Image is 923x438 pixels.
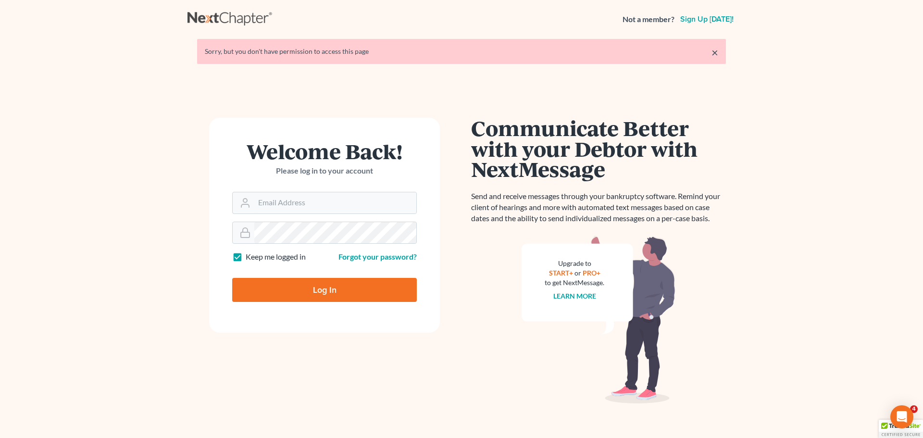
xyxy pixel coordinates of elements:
div: TrustedSite Certified [879,420,923,438]
a: × [711,47,718,58]
a: PRO+ [583,269,600,277]
div: Upgrade to [545,259,604,268]
strong: Not a member? [623,14,674,25]
h1: Communicate Better with your Debtor with NextMessage [471,118,726,179]
p: Send and receive messages through your bankruptcy software. Remind your client of hearings and mo... [471,191,726,224]
a: START+ [549,269,573,277]
h1: Welcome Back! [232,141,417,162]
div: Open Intercom Messenger [890,405,913,428]
a: Sign up [DATE]! [678,15,736,23]
a: Forgot your password? [338,252,417,261]
div: to get NextMessage. [545,278,604,288]
a: Learn more [553,292,596,300]
span: or [574,269,581,277]
div: Sorry, but you don't have permission to access this page [205,47,718,56]
img: nextmessage_bg-59042aed3d76b12b5cd301f8e5b87938c9018125f34e5fa2b7a6b67550977c72.svg [522,236,675,404]
p: Please log in to your account [232,165,417,176]
label: Keep me logged in [246,251,306,263]
input: Log In [232,278,417,302]
input: Email Address [254,192,416,213]
span: 4 [910,405,918,413]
